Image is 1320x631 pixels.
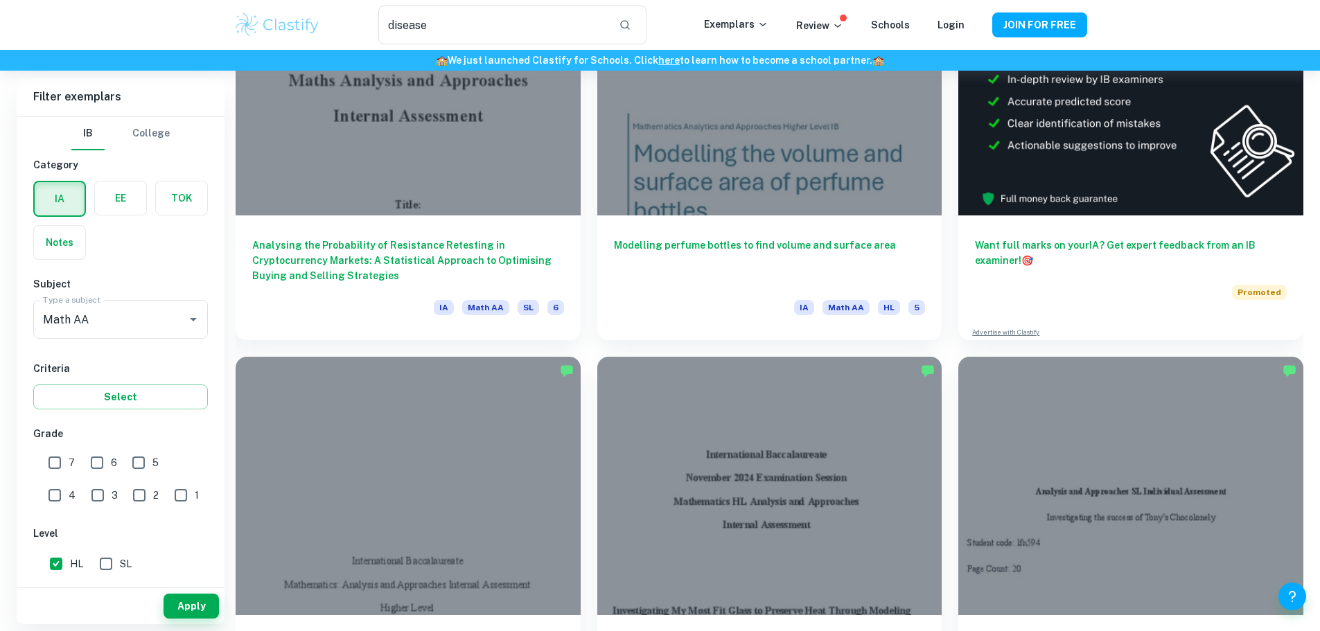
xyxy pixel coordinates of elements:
[33,276,208,292] h6: Subject
[71,117,170,150] div: Filter type choice
[436,55,448,66] span: 🏫
[871,19,910,30] a: Schools
[33,426,208,441] h6: Grade
[33,361,208,376] h6: Criteria
[33,384,208,409] button: Select
[518,300,539,315] span: SL
[1232,285,1287,300] span: Promoted
[184,310,203,329] button: Open
[3,53,1317,68] h6: We just launched Clastify for Schools. Click to learn how to become a school partner.
[938,19,965,30] a: Login
[704,17,768,32] p: Exemplars
[1021,255,1033,266] span: 🎯
[822,300,870,315] span: Math AA
[972,328,1039,337] a: Advertise with Clastify
[378,6,607,44] input: Search for any exemplars...
[112,488,118,503] span: 3
[872,55,884,66] span: 🏫
[1278,583,1306,610] button: Help and Feedback
[992,12,1087,37] button: JOIN FOR FREE
[33,157,208,172] h6: Category
[252,238,564,283] h6: Analysing the Probability of Resistance Retesting in Cryptocurrency Markets: A Statistical Approa...
[462,300,509,315] span: Math AA
[234,11,322,39] img: Clastify logo
[1283,364,1296,377] img: Marked
[560,364,574,377] img: Marked
[156,181,207,215] button: TOK
[794,300,814,315] span: IA
[434,300,454,315] span: IA
[908,300,925,315] span: 5
[69,488,76,503] span: 4
[33,526,208,541] h6: Level
[120,556,132,571] span: SL
[195,488,199,503] span: 1
[71,117,105,150] button: IB
[43,294,100,305] label: Type a subject
[17,78,225,116] h6: Filter exemplars
[796,18,843,33] p: Review
[153,488,159,503] span: 2
[95,181,146,215] button: EE
[70,556,83,571] span: HL
[34,226,85,259] button: Notes
[152,455,159,470] span: 5
[921,364,935,377] img: Marked
[975,238,1287,268] h6: Want full marks on your IA ? Get expert feedback from an IB examiner!
[614,238,926,283] h6: Modelling perfume bottles to find volume and surface area
[658,55,680,66] a: here
[164,594,219,619] button: Apply
[878,300,900,315] span: HL
[547,300,564,315] span: 6
[111,455,117,470] span: 6
[35,182,85,215] button: IA
[69,455,75,470] span: 7
[132,117,170,150] button: College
